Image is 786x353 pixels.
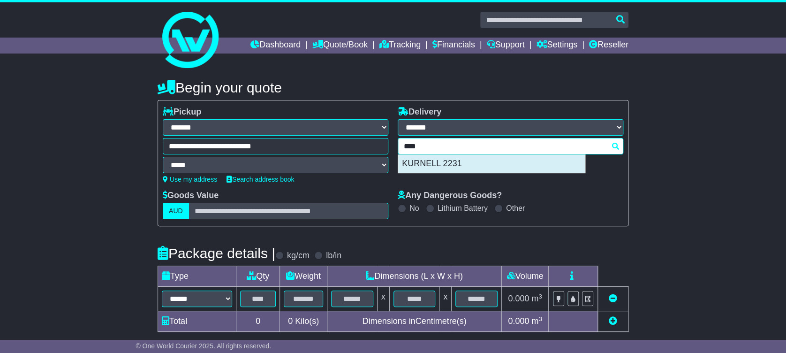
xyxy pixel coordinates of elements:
label: No [409,204,419,213]
label: lb/in [326,251,341,261]
span: 0.000 [508,294,529,303]
a: Settings [536,38,577,54]
td: Dimensions (L x W x H) [327,266,501,287]
a: Quote/Book [312,38,368,54]
td: Volume [501,266,548,287]
a: Support [486,38,524,54]
a: Dashboard [250,38,301,54]
a: Remove this item [609,294,617,303]
span: © One World Courier 2025. All rights reserved. [136,342,271,350]
td: Dimensions in Centimetre(s) [327,311,501,332]
div: KURNELL 2231 [398,155,585,173]
label: Delivery [398,107,441,117]
a: Tracking [379,38,421,54]
span: m [531,294,542,303]
a: Add new item [609,316,617,326]
a: Financials [432,38,475,54]
label: Pickup [163,107,201,117]
td: Total [158,311,236,332]
h4: Package details | [158,246,275,261]
sup: 3 [538,293,542,300]
typeahead: Please provide city [398,138,623,154]
td: Qty [236,266,280,287]
a: Use my address [163,176,217,183]
a: Reseller [589,38,628,54]
td: x [439,287,452,311]
td: Weight [280,266,327,287]
span: 0.000 [508,316,529,326]
label: Lithium Battery [438,204,488,213]
label: Goods Value [163,191,219,201]
td: Type [158,266,236,287]
td: 0 [236,311,280,332]
label: Any Dangerous Goods? [398,191,502,201]
td: x [377,287,389,311]
h4: Begin your quote [158,80,628,95]
label: AUD [163,203,189,219]
td: Kilo(s) [280,311,327,332]
label: Other [506,204,525,213]
span: m [531,316,542,326]
label: kg/cm [287,251,310,261]
span: 0 [288,316,293,326]
sup: 3 [538,315,542,322]
a: Search address book [227,176,294,183]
